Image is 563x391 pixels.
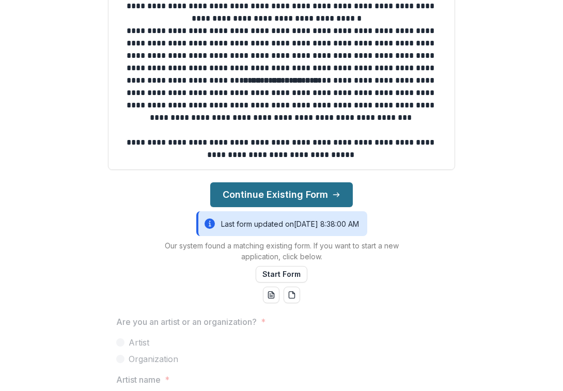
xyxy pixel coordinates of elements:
div: Last form updated on [DATE] 8:38:00 AM [196,211,367,236]
span: Organization [129,353,178,365]
p: Artist name [116,373,161,386]
button: word-download [263,287,279,303]
span: Artist [129,336,149,349]
button: Continue Existing Form [210,182,353,207]
p: Our system found a matching existing form. If you want to start a new application, click below. [152,240,411,262]
button: pdf-download [284,287,300,303]
button: Start Form [256,266,307,283]
p: Are you an artist or an organization? [116,316,257,328]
